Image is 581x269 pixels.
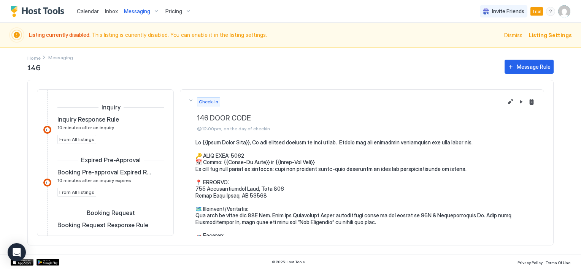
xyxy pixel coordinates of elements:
span: Calendar [77,8,99,14]
button: Edit message rule [506,97,515,106]
span: © 2025 Host Tools [272,260,305,264]
span: 146 [27,61,497,73]
a: Home [27,54,41,62]
a: App Store [11,259,33,266]
span: Terms Of Use [546,260,570,265]
span: Breadcrumb [48,55,73,60]
span: Inquiry Response Rule [57,116,119,123]
span: Expired Pre-Approval [81,156,141,164]
span: Booking Pre-approval Expired Rule [57,168,152,176]
span: This listing is currently disabled. You can enable it in the listing settings. [29,32,500,38]
span: Pricing [165,8,182,15]
span: Check-In [199,98,218,105]
button: Delete message rule [527,97,536,106]
a: Inbox [105,7,118,15]
span: Invite Friends [492,8,524,15]
a: Host Tools Logo [11,6,68,17]
span: Inquiry [102,103,121,111]
div: menu [546,7,555,16]
span: Privacy Policy [518,260,543,265]
span: Booking Request [87,209,135,217]
a: Google Play Store [37,259,59,266]
div: User profile [558,5,570,17]
span: 10 minutes after an inquiry [57,125,114,130]
span: Booking Request Response Rule [57,221,148,229]
div: Message Rule [517,63,551,71]
span: Trial [532,8,541,15]
button: Pause Message Rule [516,97,525,106]
span: Messaging [124,8,150,15]
div: Breadcrumb [27,54,41,62]
a: Terms Of Use [546,258,570,266]
button: Check-In146 DOOR CODE@12:00pm, on the day of checkinEdit message rulePause Message RuleDelete mes... [180,90,544,139]
span: From All listings [59,189,94,196]
span: 10 minutes after an inquiry expires [57,177,131,183]
span: 146 DOOR CODE [197,114,503,123]
div: Listing Settings [529,31,572,39]
span: Listing currently disabled. [29,32,92,38]
span: Inbox [105,8,118,14]
span: @12:00pm, on the day of checkin [197,126,503,131]
button: Message Rule [505,60,554,74]
a: Calendar [77,7,99,15]
a: Privacy Policy [518,258,543,266]
div: Open Intercom Messenger [8,243,26,261]
span: From All listings [59,136,94,143]
span: Home [27,55,41,61]
div: Dismiss [504,31,522,39]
